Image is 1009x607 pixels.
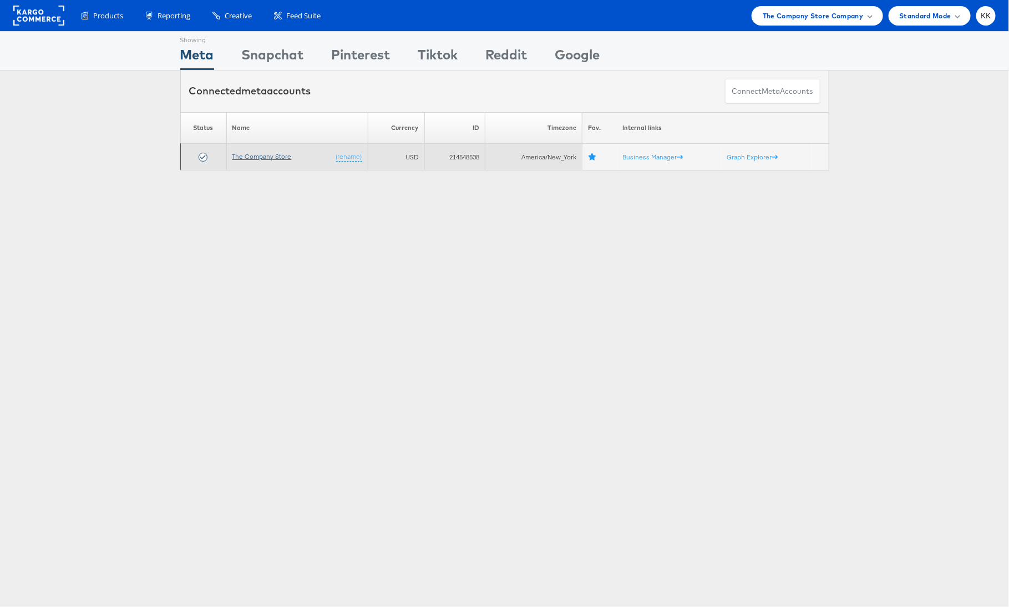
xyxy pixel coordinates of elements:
span: Reporting [158,11,190,21]
td: America/New_York [485,144,582,170]
th: Name [226,112,368,144]
a: (rename) [336,152,362,162]
span: KK [981,12,991,19]
button: ConnectmetaAccounts [725,79,820,104]
th: Status [180,112,226,144]
div: Reddit [486,45,528,70]
th: Timezone [485,112,582,144]
th: Currency [368,112,424,144]
div: Showing [180,32,214,45]
span: meta [242,84,267,97]
div: Snapchat [242,45,304,70]
span: The Company Store Company [763,10,864,22]
span: meta [762,86,780,97]
div: Meta [180,45,214,70]
a: The Company Store [232,152,292,160]
a: Graph Explorer [727,153,778,161]
td: USD [368,144,424,170]
span: Products [93,11,123,21]
div: Tiktok [418,45,458,70]
div: Google [555,45,600,70]
span: Creative [225,11,252,21]
td: 214548538 [424,144,485,170]
span: Feed Suite [286,11,321,21]
span: Standard Mode [900,10,951,22]
div: Pinterest [332,45,391,70]
div: Connected accounts [189,84,311,98]
a: Business Manager [623,153,683,161]
th: ID [424,112,485,144]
